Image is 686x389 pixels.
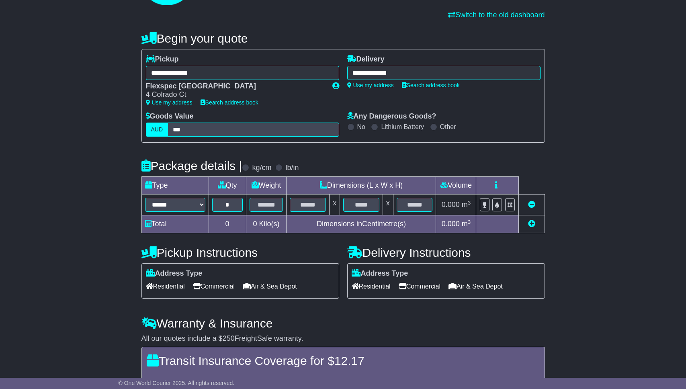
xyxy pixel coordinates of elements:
[442,220,460,228] span: 0.000
[462,220,471,228] span: m
[246,177,287,194] td: Weight
[528,201,535,209] a: Remove this item
[383,194,393,215] td: x
[243,280,297,293] span: Air & Sea Depot
[146,123,168,137] label: AUD
[146,82,324,91] div: Flexspec [GEOGRAPHIC_DATA]
[246,215,287,233] td: Kilo(s)
[462,201,471,209] span: m
[440,123,456,131] label: Other
[448,11,545,19] a: Switch to the old dashboard
[357,123,365,131] label: No
[119,380,235,386] span: © One World Courier 2025. All rights reserved.
[347,112,436,121] label: Any Dangerous Goods?
[23,47,30,53] img: tab_domain_overview_orange.svg
[528,220,535,228] a: Add new item
[81,47,88,53] img: tab_keywords_by_traffic_grey.svg
[381,123,424,131] label: Lithium Battery
[90,47,133,53] div: Keywords by Traffic
[146,90,324,99] div: 4 Colrado Ct
[141,215,209,233] td: Total
[448,280,503,293] span: Air & Sea Depot
[399,280,440,293] span: Commercial
[468,219,471,225] sup: 3
[141,246,339,259] h4: Pickup Instructions
[436,177,476,194] td: Volume
[334,354,365,367] span: 12.17
[146,99,192,106] a: Use my address
[141,32,545,45] h4: Begin your quote
[193,280,235,293] span: Commercial
[352,269,408,278] label: Address Type
[285,164,299,172] label: lb/in
[253,220,257,228] span: 0
[141,159,242,172] h4: Package details |
[146,112,194,121] label: Goods Value
[209,215,246,233] td: 0
[13,21,19,27] img: website_grey.svg
[442,201,460,209] span: 0.000
[352,280,391,293] span: Residential
[287,177,436,194] td: Dimensions (L x W x H)
[287,215,436,233] td: Dimensions in Centimetre(s)
[13,13,19,19] img: logo_orange.svg
[32,47,72,53] div: Domain Overview
[23,13,39,19] div: v 4.0.25
[21,21,88,27] div: Domain: [DOMAIN_NAME]
[402,82,460,88] a: Search address book
[468,200,471,206] sup: 3
[147,354,540,367] h4: Transit Insurance Coverage for $
[347,82,394,88] a: Use my address
[146,269,203,278] label: Address Type
[141,334,545,343] div: All our quotes include a $ FreightSafe warranty.
[146,280,185,293] span: Residential
[347,55,385,64] label: Delivery
[201,99,258,106] a: Search address book
[330,194,340,215] td: x
[141,317,545,330] h4: Warranty & Insurance
[252,164,271,172] label: kg/cm
[223,334,235,342] span: 250
[146,55,179,64] label: Pickup
[141,177,209,194] td: Type
[209,177,246,194] td: Qty
[347,246,545,259] h4: Delivery Instructions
